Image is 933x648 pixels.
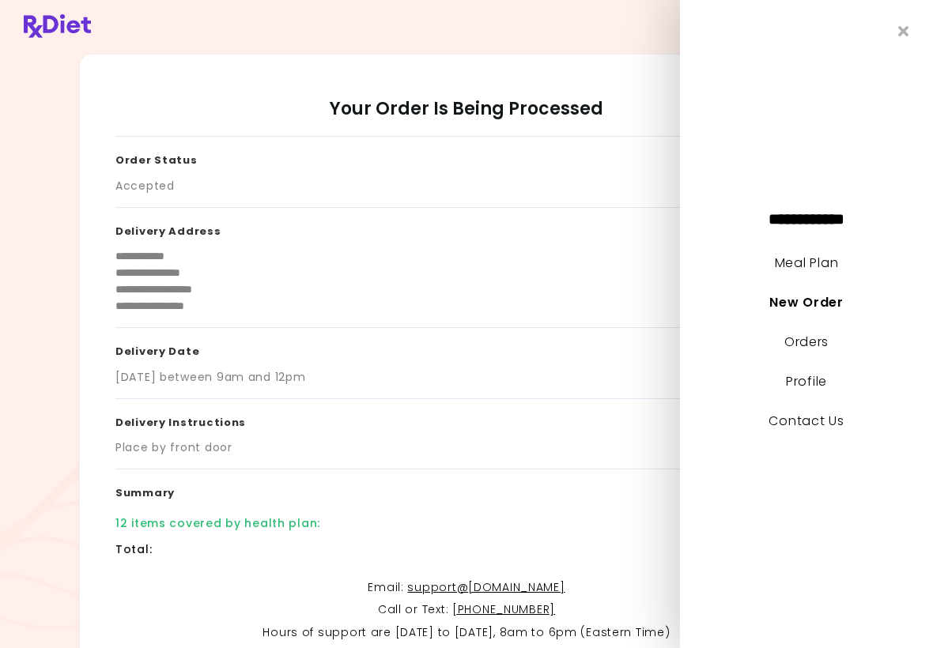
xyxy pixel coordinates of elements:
a: Orders [784,333,829,351]
a: Contact Us [769,412,844,430]
h3: Delivery Address [115,208,818,249]
a: Meal Plan [775,254,838,272]
div: [DATE] between 9am and 12pm [115,369,305,386]
a: [PHONE_NUMBER] [452,601,555,617]
h3: Delivery Date [115,328,818,369]
div: Accepted [115,178,175,194]
h2: Your Order Is Being Processed [115,98,818,137]
div: 12 items covered by health plan : [115,515,320,532]
h3: Summary [115,469,818,510]
i: Close [898,24,909,39]
img: RxDiet [24,14,91,38]
a: New Order [769,293,843,311]
h3: Order Status [115,137,818,178]
p: Hours of support are [DATE] to [DATE], 8am to 6pm (Eastern Time) [115,624,818,642]
a: support@[DOMAIN_NAME] [407,579,565,595]
a: Profile [786,372,827,390]
h3: Delivery Instructions [115,399,818,440]
div: Total : [115,541,152,558]
div: Place by front door [115,439,232,456]
p: Call or Text : [115,601,818,620]
p: Email : [115,578,818,597]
